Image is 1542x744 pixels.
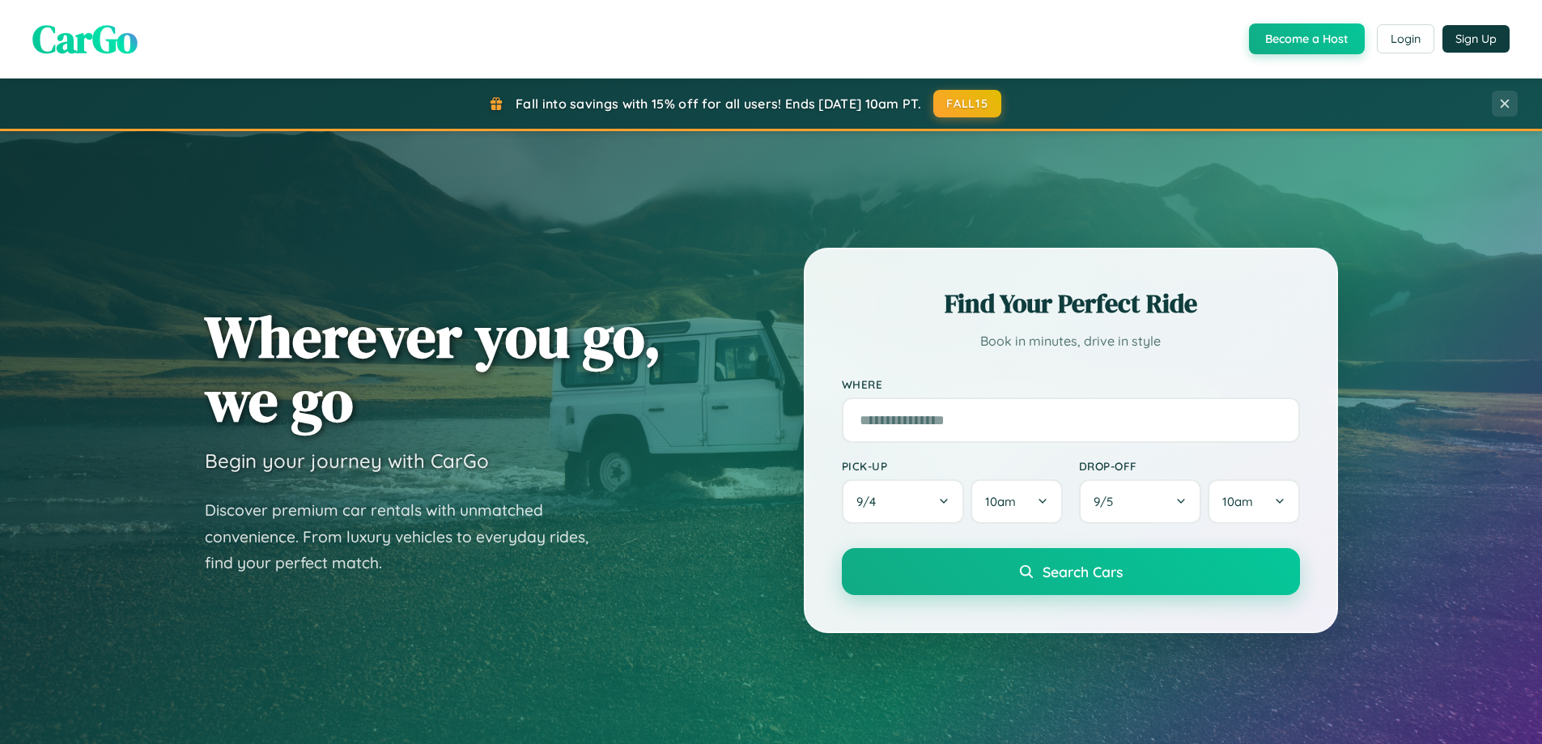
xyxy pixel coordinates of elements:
[1442,25,1510,53] button: Sign Up
[1079,479,1202,524] button: 9/5
[32,12,138,66] span: CarGo
[933,90,1001,117] button: FALL15
[205,304,661,432] h1: Wherever you go, we go
[1094,494,1121,509] span: 9 / 5
[842,459,1063,473] label: Pick-up
[842,377,1300,391] label: Where
[1208,479,1299,524] button: 10am
[1043,563,1123,580] span: Search Cars
[856,494,884,509] span: 9 / 4
[1222,494,1253,509] span: 10am
[971,479,1062,524] button: 10am
[1079,459,1300,473] label: Drop-off
[205,497,610,576] p: Discover premium car rentals with unmatched convenience. From luxury vehicles to everyday rides, ...
[985,494,1016,509] span: 10am
[1249,23,1365,54] button: Become a Host
[842,329,1300,353] p: Book in minutes, drive in style
[842,286,1300,321] h2: Find Your Perfect Ride
[842,479,965,524] button: 9/4
[516,96,921,112] span: Fall into savings with 15% off for all users! Ends [DATE] 10am PT.
[205,449,489,473] h3: Begin your journey with CarGo
[1377,24,1434,53] button: Login
[842,548,1300,595] button: Search Cars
